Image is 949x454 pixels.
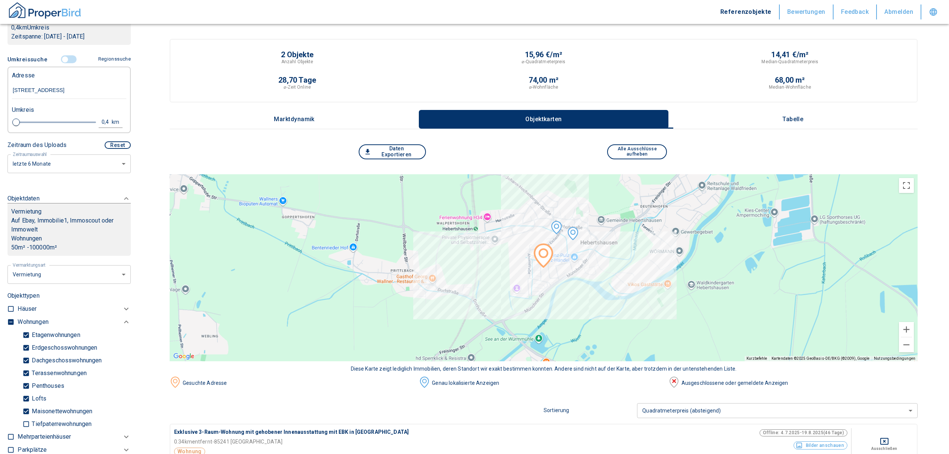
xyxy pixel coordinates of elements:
div: wrapped label tabs example [170,110,918,129]
p: Penthouses [30,383,64,389]
img: image [668,377,680,388]
img: image [419,377,430,388]
p: Median-Wohnfläche [769,84,811,91]
p: Objektkarten [525,116,562,123]
img: image [170,377,181,388]
div: 0,4 [101,117,114,127]
p: Umkreis [12,105,34,114]
p: 68,00 m² [775,76,805,84]
div: letzte 6 Monate [7,154,131,174]
p: 0,4 km Umkreis [11,23,127,32]
button: Feedback [834,4,877,19]
button: Bilder anschauen [794,441,848,450]
a: Dieses Gebiet in Google Maps öffnen (in neuem Fenster) [171,352,196,361]
p: Mehrparteienhäuser [18,432,71,441]
button: Alle Ausschlüsse aufheben [607,144,667,159]
div: km [114,117,121,127]
p: Anzahl Objekte [281,58,313,65]
p: 74,00 m² [529,76,559,84]
button: Reset [105,141,131,149]
div: Wohnungen [18,316,131,329]
p: Tiefpaterrewohnungen [30,421,92,427]
button: Regionssuche [95,53,131,66]
button: Verkleinern [899,337,914,352]
div: letzte 6 Monate [7,264,131,284]
p: Marktdynamik [274,116,315,123]
div: Ausgeschlossene oder gemeldete Anzeigen [680,379,918,387]
p: Ausschließen [871,446,897,451]
p: 50 m² - 100000 m² [11,243,127,252]
button: Referenzobjekte [713,4,780,19]
button: ProperBird Logo and Home Button [7,1,82,23]
div: Häuser [18,303,131,316]
p: 28,70 Tage [278,76,316,84]
p: Auf Ebay, Immobilie1, Immoscout oder Immowelt [11,216,127,234]
button: Daten Exportieren [359,144,426,159]
p: Terassenwohnungen [30,370,87,376]
p: Häuser [18,304,37,313]
button: Vollbildansicht ein/aus [899,178,914,193]
p: Erdgeschosswohnungen [30,345,97,351]
p: Dachgeschosswohnungen [30,358,102,363]
button: Umkreissuche [7,52,50,67]
p: Adresse [12,71,35,80]
p: Objekttypen [7,291,131,300]
p: Zeitraum des Uploads [7,141,67,150]
p: ⌀-Wohnfläche [529,84,558,91]
p: 0.34 km entfernt - [174,438,214,446]
p: Exklusive 3-Raum-Wohnung mit gehobener Innenausstattung mit EBK in [GEOGRAPHIC_DATA] [174,428,567,436]
img: ProperBird Logo and Home Button [7,1,82,20]
p: ⌀-Zeit Online [284,84,310,91]
button: Vergrößern [899,322,914,337]
p: Tabelle [774,116,812,123]
p: Lofts [30,396,46,402]
p: 14,41 €/m² [771,51,809,58]
button: Deselect for this search [855,437,913,446]
div: Quadratmeterpreis (absteigend) [637,401,918,420]
p: Maisonettewohnungen [30,408,92,414]
p: ⌀-Quadratmeterpreis [522,58,565,65]
button: 0,4km [99,117,123,128]
div: Gesuchte Adresse [181,379,419,387]
div: Genau lokalisierte Anzeigen [430,379,668,387]
p: 15,96 €/m² [525,51,562,58]
p: Etagenwohnungen [30,332,80,338]
div: ObjektdatenVermietungAuf Ebay, Immobilie1, Immoscout oder ImmoweltWohnungen50m² -100000m² [7,187,131,263]
p: Sortierung [544,407,637,414]
button: Kurzbefehle [746,356,767,361]
div: Diese Karte zeigt lediglich Immobilien, deren Standort wir exakt bestimmen konnten. Andere sind n... [170,365,918,373]
p: 2 Objekte [281,51,314,58]
p: Vermietung [11,207,42,216]
button: Bewertungen [780,4,834,19]
span: Kartendaten ©2025 GeoBasis-DE/BKG (©2009), Google [772,356,869,361]
p: Wohnungen [11,234,127,243]
p: 85241 [GEOGRAPHIC_DATA] [214,438,282,446]
input: Adresse ändern [12,82,126,99]
button: Abmelden [877,4,921,19]
p: Wohnungen [18,318,48,326]
p: Median-Quadratmeterpreis [761,58,818,65]
a: Nutzungsbedingungen (wird in neuem Tab geöffnet) [874,356,915,361]
p: Objektdaten [7,194,40,203]
div: Mehrparteienhäuser [18,430,131,444]
img: Google [171,352,196,361]
p: Zeitspanne: [DATE] - [DATE] [11,32,127,41]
